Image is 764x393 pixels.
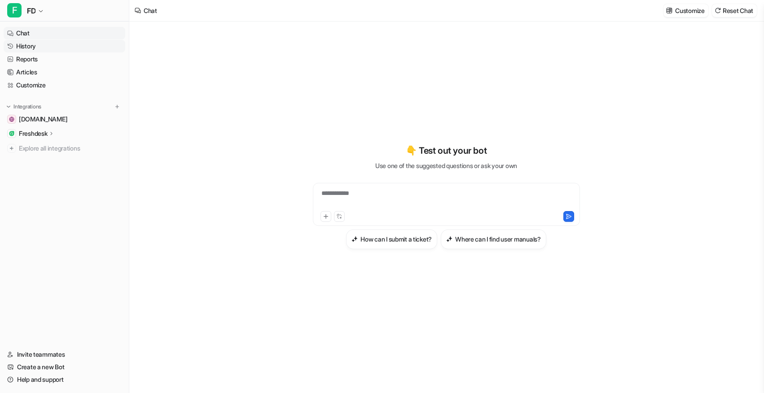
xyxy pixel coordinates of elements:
button: Customize [663,4,708,17]
img: reset [715,7,721,14]
a: Explore all integrations [4,142,125,155]
a: Articles [4,66,125,78]
button: Reset Chat [712,4,757,17]
p: Freshdesk [19,129,47,138]
span: F [7,3,22,17]
button: Where can I find user manuals?Where can I find user manuals? [441,229,546,249]
button: Integrations [4,102,44,111]
a: Help and support [4,373,125,386]
a: History [4,40,125,52]
p: Use one of the suggested questions or ask your own [375,161,517,170]
span: Explore all integrations [19,141,122,155]
button: How can I submit a ticket?How can I submit a ticket? [346,229,437,249]
a: Chat [4,27,125,39]
img: expand menu [5,104,12,110]
span: [DOMAIN_NAME] [19,115,67,124]
img: menu_add.svg [114,104,120,110]
img: Where can I find user manuals? [446,236,452,242]
p: Customize [675,6,704,15]
a: Reports [4,53,125,65]
a: Invite teammates [4,348,125,361]
img: customize [666,7,672,14]
img: support.xyzreality.com [9,117,14,122]
a: Create a new Bot [4,361,125,373]
a: support.xyzreality.com[DOMAIN_NAME] [4,113,125,125]
span: FD [27,4,35,17]
div: Chat [144,6,157,15]
p: Integrations [13,103,41,110]
img: Freshdesk [9,131,14,136]
img: explore all integrations [7,144,16,153]
p: 👇 Test out your bot [406,144,487,157]
a: Customize [4,79,125,91]
h3: How can I submit a ticket? [360,234,432,244]
img: How can I submit a ticket? [351,236,358,242]
h3: Where can I find user manuals? [455,234,541,244]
